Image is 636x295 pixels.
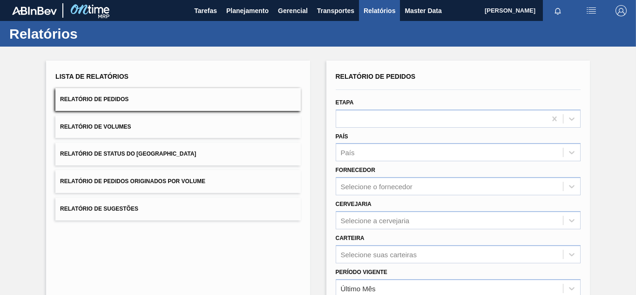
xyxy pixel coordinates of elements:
[55,73,129,80] span: Lista de Relatórios
[60,123,131,130] span: Relatório de Volumes
[9,28,175,39] h1: Relatórios
[60,206,138,212] span: Relatório de Sugestões
[405,5,441,16] span: Master Data
[341,149,355,157] div: País
[543,4,573,17] button: Notificações
[616,5,627,16] img: Logout
[336,269,387,275] label: Período Vigente
[60,151,196,157] span: Relatório de Status do [GEOGRAPHIC_DATA]
[60,178,205,185] span: Relatório de Pedidos Originados por Volume
[55,88,300,111] button: Relatório de Pedidos
[55,116,300,138] button: Relatório de Volumes
[12,7,57,15] img: TNhmsLtSVTkK8tSr43FrP2fwEKptu5GPRR3wAAAABJRU5ErkJggg==
[55,170,300,193] button: Relatório de Pedidos Originados por Volume
[341,250,417,258] div: Selecione suas carteiras
[336,133,348,140] label: País
[317,5,354,16] span: Transportes
[194,5,217,16] span: Tarefas
[278,5,308,16] span: Gerencial
[336,201,372,207] label: Cervejaria
[226,5,269,16] span: Planejamento
[55,143,300,165] button: Relatório de Status do [GEOGRAPHIC_DATA]
[60,96,129,103] span: Relatório de Pedidos
[341,284,376,292] div: Último Mês
[55,198,300,220] button: Relatório de Sugestões
[364,5,395,16] span: Relatórios
[341,183,413,191] div: Selecione o fornecedor
[336,73,416,80] span: Relatório de Pedidos
[336,99,354,106] label: Etapa
[336,235,365,241] label: Carteira
[336,167,375,173] label: Fornecedor
[341,216,410,224] div: Selecione a cervejaria
[586,5,597,16] img: userActions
